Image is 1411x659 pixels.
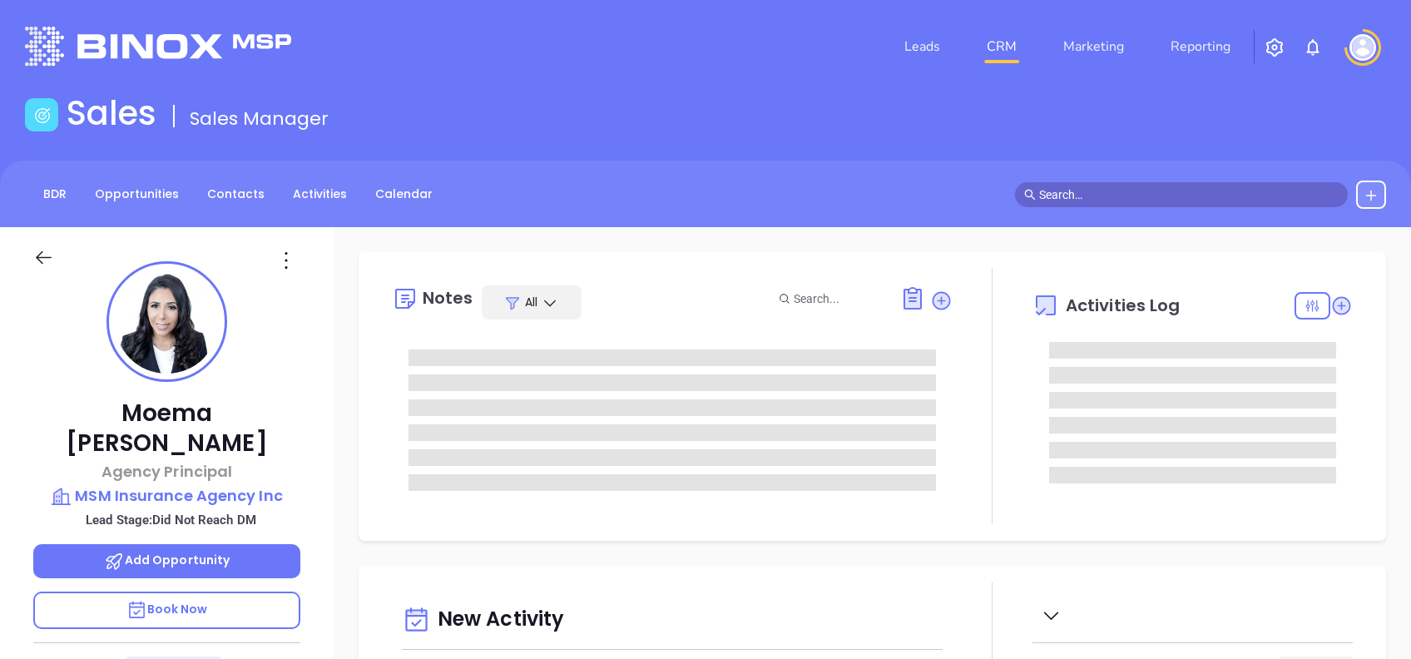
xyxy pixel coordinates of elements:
[42,509,300,531] p: Lead Stage: Did Not Reach DM
[1349,34,1376,61] img: user
[1265,37,1285,57] img: iconSetting
[115,270,219,374] img: profile-user
[525,294,537,310] span: All
[33,484,300,508] a: MSM Insurance Agency Inc
[283,181,357,208] a: Activities
[126,601,208,617] span: Book Now
[980,30,1023,63] a: CRM
[33,460,300,483] p: Agency Principal
[1164,30,1237,63] a: Reporting
[1057,30,1131,63] a: Marketing
[423,290,473,306] div: Notes
[1024,189,1036,201] span: search
[85,181,189,208] a: Opportunities
[33,181,77,208] a: BDR
[402,599,943,642] div: New Activity
[25,27,291,66] img: logo
[1066,297,1180,314] span: Activities Log
[190,106,329,131] span: Sales Manager
[33,399,300,458] p: Moema [PERSON_NAME]
[794,290,882,308] input: Search...
[1303,37,1323,57] img: iconNotification
[1039,186,1339,204] input: Search…
[197,181,275,208] a: Contacts
[67,93,156,133] h1: Sales
[898,30,947,63] a: Leads
[365,181,443,208] a: Calendar
[104,552,230,568] span: Add Opportunity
